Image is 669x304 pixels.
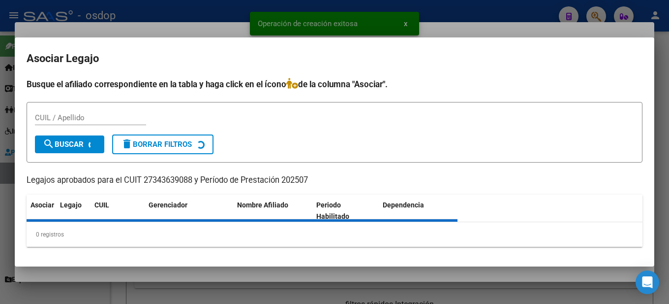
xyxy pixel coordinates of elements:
div: 0 registros [27,222,642,247]
span: Dependencia [383,201,424,209]
span: Buscar [43,140,84,149]
span: Nombre Afiliado [237,201,288,209]
p: Legajos aprobados para el CUIT 27343639088 y Período de Prestación 202507 [27,174,642,187]
datatable-header-cell: Gerenciador [145,195,233,227]
datatable-header-cell: Periodo Habilitado [312,195,379,227]
span: CUIL [94,201,109,209]
h4: Busque el afiliado correspondiente en la tabla y haga click en el ícono de la columna "Asociar". [27,78,642,91]
div: Open Intercom Messenger [636,270,659,294]
datatable-header-cell: CUIL [91,195,145,227]
button: Borrar Filtros [112,135,213,154]
datatable-header-cell: Nombre Afiliado [233,195,312,227]
span: Gerenciador [149,201,187,209]
span: Asociar [30,201,54,209]
datatable-header-cell: Asociar [27,195,56,227]
mat-icon: search [43,138,55,150]
datatable-header-cell: Dependencia [379,195,458,227]
mat-icon: delete [121,138,133,150]
span: Legajo [60,201,82,209]
span: Borrar Filtros [121,140,192,149]
datatable-header-cell: Legajo [56,195,91,227]
button: Buscar [35,135,104,153]
h2: Asociar Legajo [27,49,642,68]
span: Periodo Habilitado [316,201,349,220]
